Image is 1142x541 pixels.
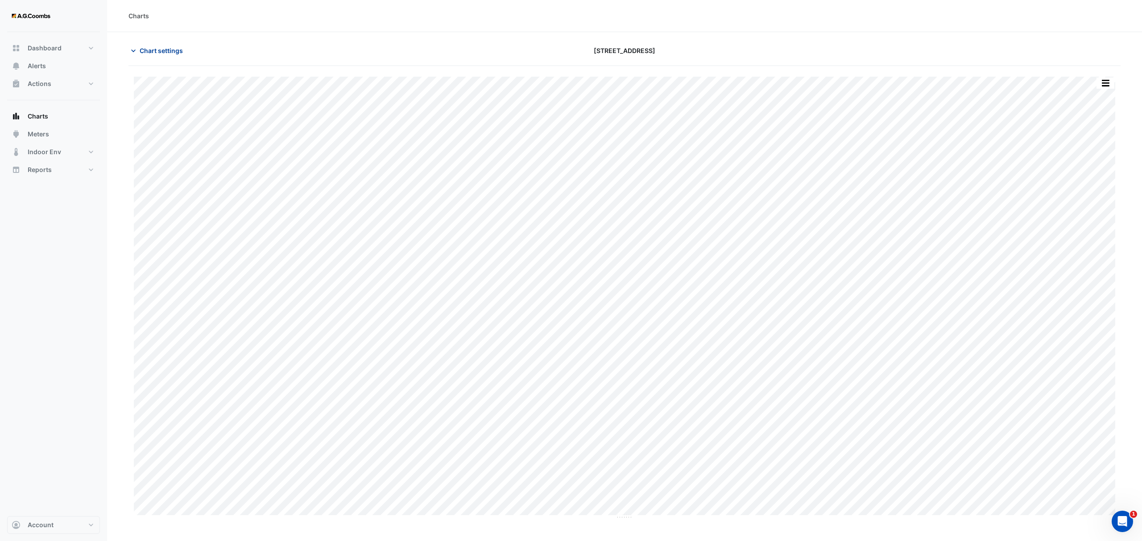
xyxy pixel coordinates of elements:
span: Actions [28,79,51,88]
button: Account [7,516,100,534]
app-icon: Indoor Env [12,148,21,156]
button: Dashboard [7,39,100,57]
button: Indoor Env [7,143,100,161]
span: Account [28,521,54,529]
span: Indoor Env [28,148,61,156]
span: Charts [28,112,48,121]
span: Chart settings [140,46,183,55]
span: Meters [28,130,49,139]
div: Charts [128,11,149,20]
img: Company Logo [11,7,51,25]
button: Actions [7,75,100,93]
span: 1 [1130,511,1137,518]
button: Chart settings [128,43,189,58]
app-icon: Reports [12,165,21,174]
button: More Options [1096,78,1114,89]
button: Alerts [7,57,100,75]
iframe: Intercom live chat [1112,511,1133,532]
span: Reports [28,165,52,174]
app-icon: Charts [12,112,21,121]
button: Charts [7,107,100,125]
app-icon: Dashboard [12,44,21,53]
app-icon: Meters [12,130,21,139]
span: Alerts [28,61,46,70]
app-icon: Alerts [12,61,21,70]
span: Dashboard [28,44,62,53]
button: Reports [7,161,100,179]
app-icon: Actions [12,79,21,88]
button: Meters [7,125,100,143]
span: [STREET_ADDRESS] [594,46,655,55]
